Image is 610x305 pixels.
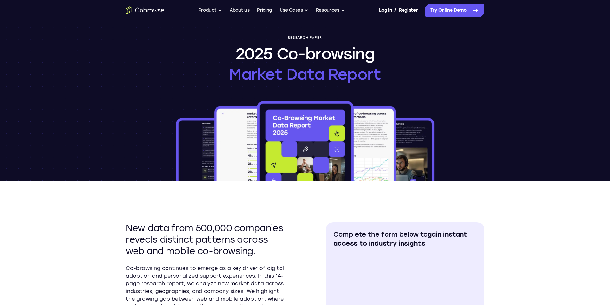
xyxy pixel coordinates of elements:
a: Try Online Demo [425,4,484,17]
span: / [394,6,396,14]
a: Register [399,4,418,17]
h2: Complete the form below to [333,230,477,248]
button: Resources [316,4,345,17]
span: gain instant access to industry insights [333,231,467,247]
span: Market Data Report [229,64,381,84]
button: Product [199,4,222,17]
a: Log In [379,4,392,17]
button: Use Cases [280,4,308,17]
a: Pricing [257,4,272,17]
h1: 2025 Co-browsing [229,43,381,84]
a: About us [230,4,249,17]
p: Research paper [288,36,322,40]
h2: New data from 500,000 companies reveals distinct patterns across web and mobile co-browsing. [126,222,285,257]
img: 2025 Co-browsing Market Data Report [175,100,435,181]
a: Go to the home page [126,6,164,14]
